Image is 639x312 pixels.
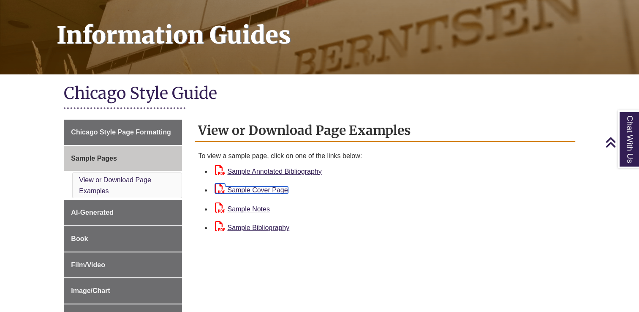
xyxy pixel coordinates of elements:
span: AI-Generated [71,209,113,216]
span: Film/Video [71,261,105,268]
span: Book [71,235,88,242]
a: AI-Generated [64,200,182,225]
a: Sample Annotated Bibliography [215,168,321,175]
h2: View or Download Page Examples [195,120,575,142]
a: Book [64,226,182,252]
a: Sample Bibliography [215,224,289,231]
a: Film/Video [64,252,182,278]
a: Sample Pages [64,146,182,171]
a: Sample Cover Page [215,186,288,194]
a: Sample Notes [215,205,270,213]
h1: Chicago Style Guide [64,83,575,105]
span: Sample Pages [71,155,117,162]
a: View or Download Page Examples [79,176,151,194]
div: To view a sample page, click on one of the links below: [198,151,571,161]
span: Chicago Style Page Formatting [71,129,171,136]
a: Chicago Style Page Formatting [64,120,182,145]
a: Image/Chart [64,278,182,304]
span: Image/Chart [71,287,110,294]
a: Back to Top [605,137,637,148]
